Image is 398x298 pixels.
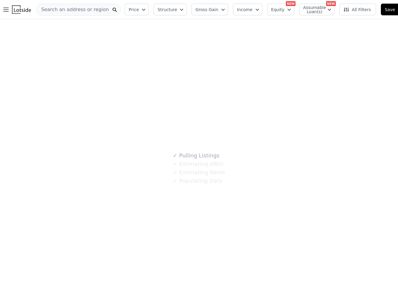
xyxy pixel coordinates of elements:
[271,7,284,13] span: Equity
[173,178,177,184] span: ✓
[299,4,335,15] button: Assumable Loan(s)
[343,7,371,13] span: All Filters
[286,1,295,6] div: NEW
[36,6,109,13] span: Search an address or region
[173,160,223,168] div: Estimating ARVs
[385,7,395,13] span: Save
[339,4,376,15] button: All Filters
[191,4,228,15] button: Gross Gain
[195,7,218,13] span: Gross Gain
[173,169,177,175] span: ✓
[173,168,225,177] div: Estimating Rents
[173,151,219,160] div: Pulling Listings
[237,7,253,13] span: Income
[125,4,149,15] button: Price
[173,177,222,185] div: Populating Data
[12,5,31,14] img: Lotside
[303,5,322,14] span: Assumable Loan(s)
[154,4,187,15] button: Structure
[267,4,294,15] button: Equity
[173,161,177,167] span: ✓
[326,1,336,6] div: NEW
[129,7,139,13] span: Price
[233,4,262,15] button: Income
[158,7,177,13] span: Structure
[173,153,177,159] span: ✓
